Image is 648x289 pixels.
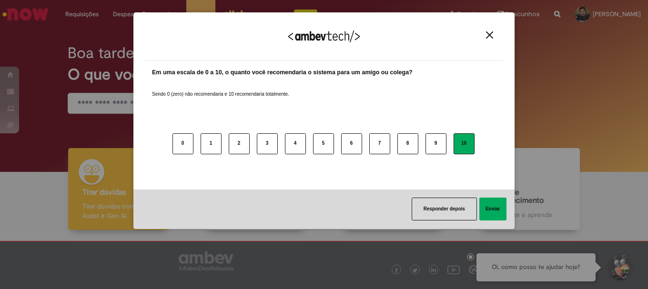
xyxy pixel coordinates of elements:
button: 0 [172,133,193,154]
button: 2 [229,133,250,154]
button: 6 [341,133,362,154]
button: 7 [369,133,390,154]
label: Sendo 0 (zero) não recomendaria e 10 recomendaria totalmente. [152,80,289,98]
button: Enviar [479,198,506,220]
label: Em uma escala de 0 a 10, o quanto você recomendaria o sistema para um amigo ou colega? [152,68,413,77]
img: Close [486,31,493,39]
button: 9 [425,133,446,154]
button: 8 [397,133,418,154]
button: 3 [257,133,278,154]
button: Responder depois [412,198,477,220]
button: Close [483,31,496,39]
img: Logo Ambevtech [288,30,360,42]
button: 10 [454,133,475,154]
button: 4 [285,133,306,154]
button: 1 [201,133,222,154]
button: 5 [313,133,334,154]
